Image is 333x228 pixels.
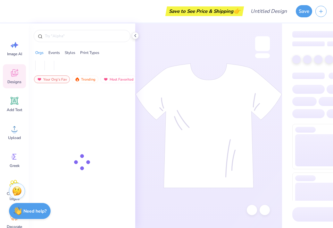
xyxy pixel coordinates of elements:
img: tee-skeleton.svg [135,63,282,188]
span: Designs [7,79,21,84]
div: Orgs [35,50,44,56]
div: Trending [72,75,98,83]
strong: Need help? [23,208,46,214]
button: Save [296,5,312,17]
span: 👉 [233,7,240,15]
input: Untitled Design [246,5,293,18]
span: Image AI [7,51,22,57]
span: Upload [8,135,21,140]
img: most_fav.gif [103,77,108,82]
input: Try "Alpha" [44,33,126,39]
div: Save to See Price & Shipping [167,6,242,16]
div: Most Favorited [100,75,137,83]
div: Events [48,50,60,56]
img: trending.gif [75,77,80,82]
span: Greek [10,163,20,168]
span: Add Text [7,107,22,112]
span: Clipart & logos [4,191,25,201]
div: Your Org's Fav [34,75,70,83]
img: most_fav.gif [37,77,42,82]
div: Styles [65,50,75,56]
div: Print Types [80,50,99,56]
